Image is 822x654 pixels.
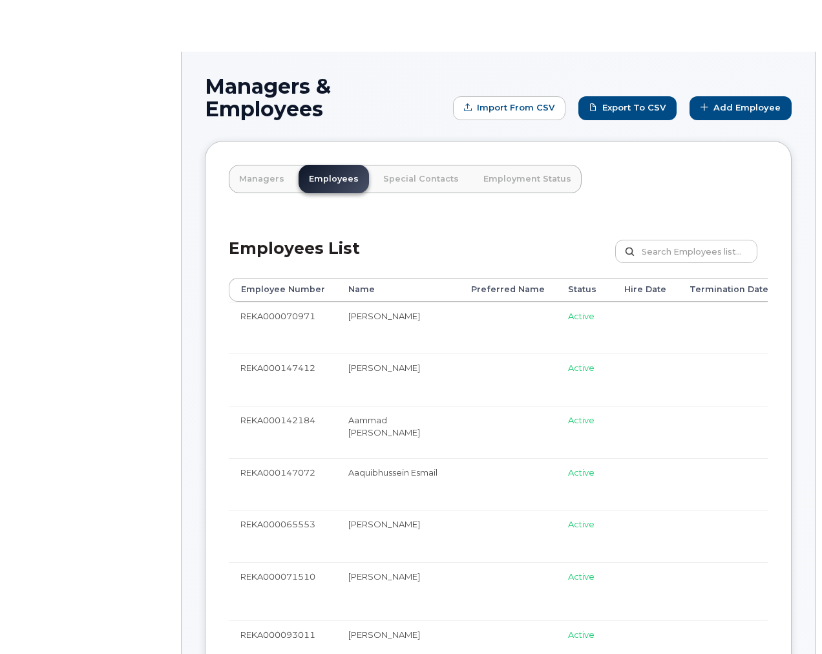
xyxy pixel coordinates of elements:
td: [PERSON_NAME] [337,562,459,620]
span: Active [568,311,595,321]
th: Hire Date [613,278,678,301]
span: Active [568,519,595,529]
td: [PERSON_NAME] [337,353,459,406]
th: Employee Number [229,278,337,301]
td: Aaquibhussein Esmail [337,458,459,511]
a: Employment Status [473,165,582,193]
td: REKA000147412 [229,353,337,406]
a: Employees [299,165,369,193]
td: REKA000147072 [229,458,337,511]
td: REKA000070971 [229,302,337,354]
td: REKA000071510 [229,562,337,620]
span: Active [568,363,595,373]
td: Aammad [PERSON_NAME] [337,406,459,458]
span: Active [568,629,595,640]
th: Name [337,278,459,301]
th: Status [556,278,613,301]
h1: Managers & Employees [205,75,447,120]
form: Import from CSV [453,96,565,120]
span: Active [568,467,595,478]
td: REKA000065553 [229,510,337,562]
td: [PERSON_NAME] [337,510,459,562]
span: Active [568,571,595,582]
a: Managers [229,165,295,193]
h2: Employees List [229,240,360,278]
td: [PERSON_NAME] [337,302,459,354]
td: REKA000142184 [229,406,337,458]
th: Preferred Name [459,278,556,301]
a: Special Contacts [373,165,469,193]
a: Export to CSV [578,96,677,120]
th: Termination Date [678,278,780,301]
a: Add Employee [690,96,792,120]
span: Active [568,415,595,425]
